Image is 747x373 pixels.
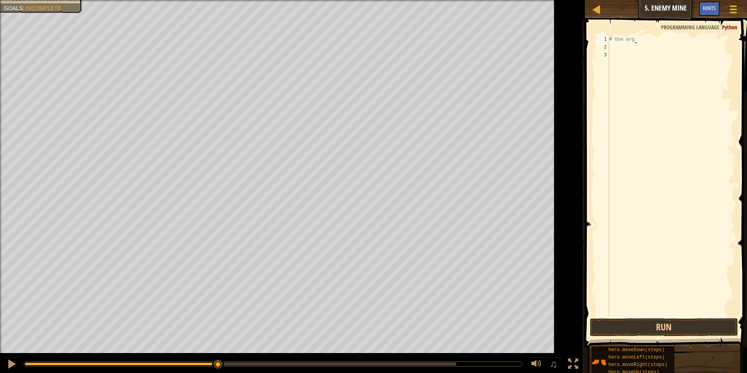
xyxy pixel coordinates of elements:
[592,355,606,369] img: portrait.png
[724,2,743,20] button: Show game menu
[4,5,23,11] span: Goals
[608,347,665,353] span: hero.moveDown(steps)
[529,357,544,373] button: Adjust volume
[608,362,667,368] span: hero.moveRight(steps)
[548,357,561,373] button: ♫
[661,23,719,31] span: Programming language
[703,4,716,12] span: Hints
[26,5,61,11] span: Incomplete
[550,358,558,370] span: ♫
[590,318,738,336] button: Run
[565,357,581,373] button: Toggle fullscreen
[23,5,26,11] span: :
[596,35,609,43] div: 1
[4,357,20,373] button: Ctrl + P: Pause
[719,23,722,31] span: :
[608,355,665,360] span: hero.moveLeft(steps)
[596,43,609,51] div: 2
[722,23,737,31] span: Python
[596,51,609,59] div: 3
